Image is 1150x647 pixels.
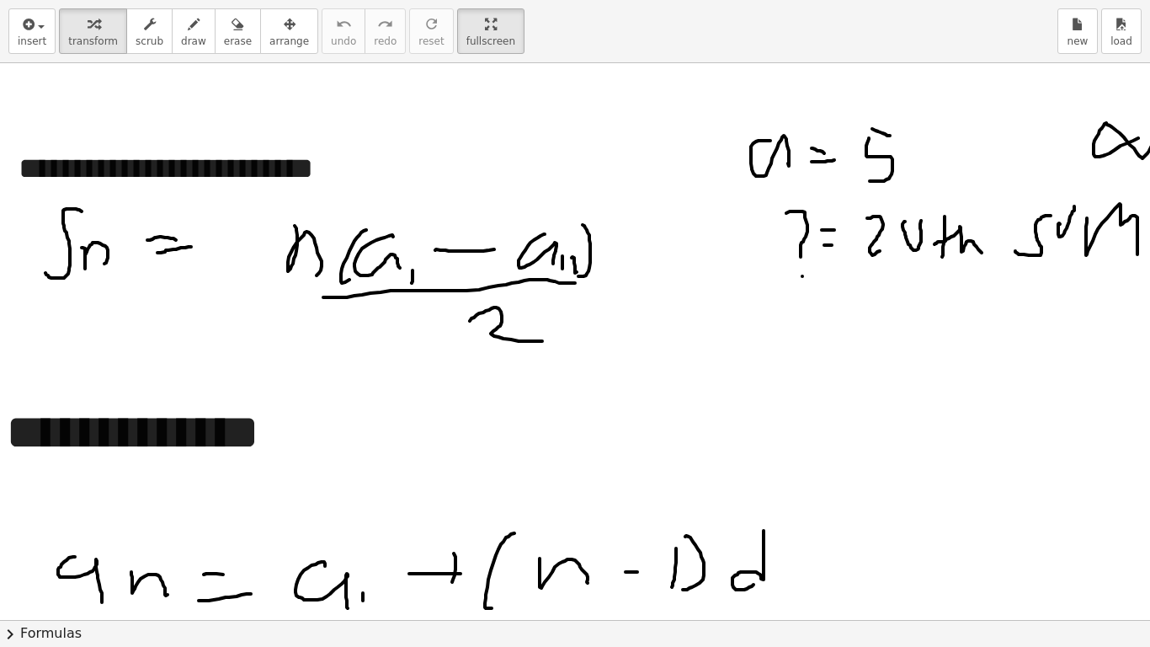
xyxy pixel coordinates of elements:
[8,8,56,54] button: insert
[136,35,163,47] span: scrub
[336,14,352,35] i: undo
[1067,35,1089,47] span: new
[409,8,453,54] button: refreshreset
[377,14,393,35] i: redo
[224,35,252,47] span: erase
[126,8,173,54] button: scrub
[1110,35,1132,47] span: load
[269,35,309,47] span: arrange
[322,8,365,54] button: undoundo
[172,8,216,54] button: draw
[215,8,261,54] button: erase
[1101,8,1142,54] button: load
[59,8,127,54] button: transform
[374,35,397,47] span: redo
[418,35,444,47] span: reset
[457,8,524,54] button: fullscreen
[260,8,318,54] button: arrange
[365,8,406,54] button: redoredo
[466,35,515,47] span: fullscreen
[331,35,356,47] span: undo
[181,35,206,47] span: draw
[18,35,46,47] span: insert
[423,14,439,35] i: refresh
[1057,8,1098,54] button: new
[68,35,118,47] span: transform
